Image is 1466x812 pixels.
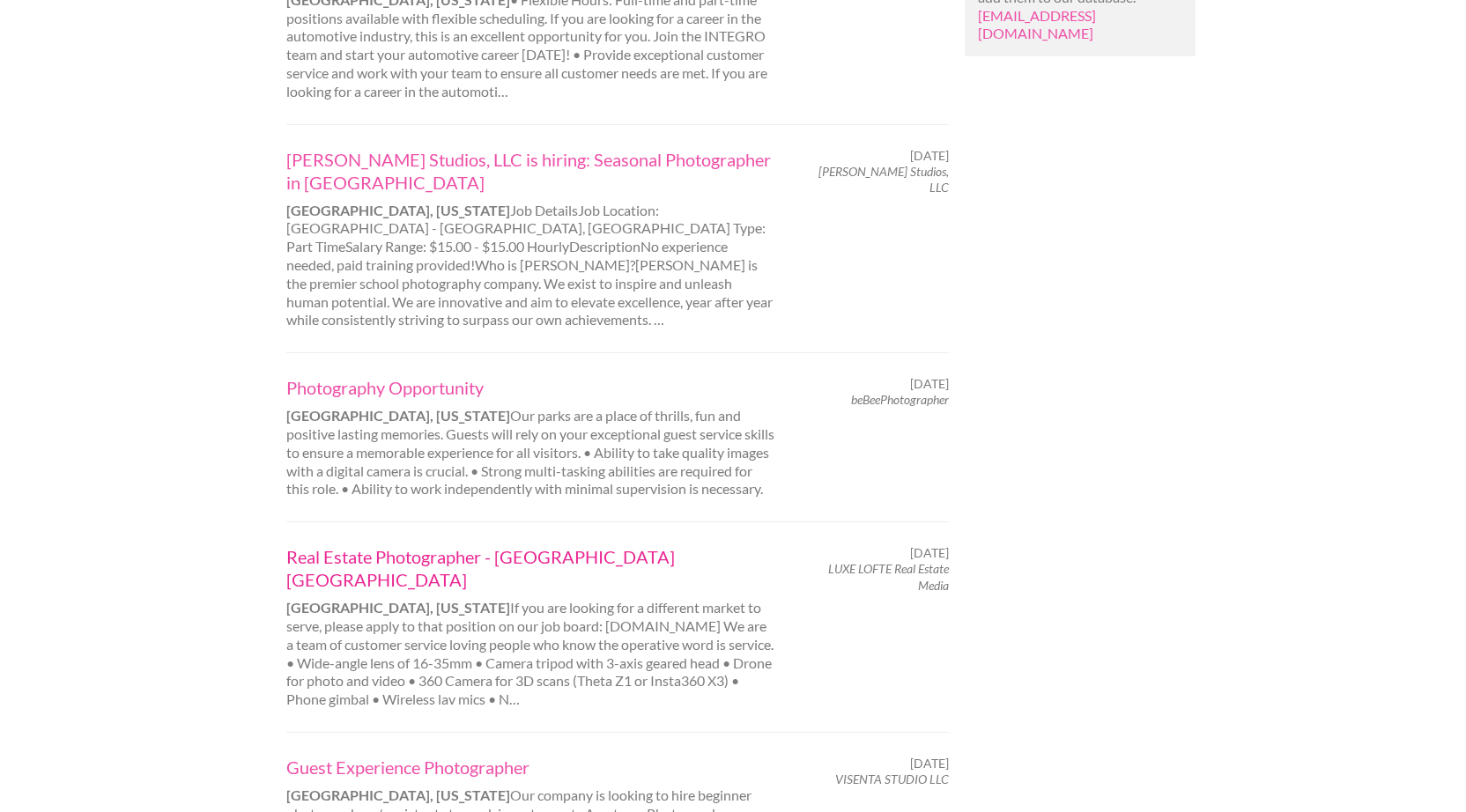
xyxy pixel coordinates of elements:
div: Job DetailsJob Location: [GEOGRAPHIC_DATA] - [GEOGRAPHIC_DATA], [GEOGRAPHIC_DATA] Type: Part Time... [270,148,791,330]
a: [PERSON_NAME] Studios, LLC is hiring: Seasonal Photographer in [GEOGRAPHIC_DATA] [286,148,776,194]
strong: [GEOGRAPHIC_DATA], [US_STATE] [286,786,510,803]
strong: [GEOGRAPHIC_DATA], [US_STATE] [286,202,510,218]
a: [EMAIL_ADDRESS][DOMAIN_NAME] [978,7,1096,42]
strong: [GEOGRAPHIC_DATA], [US_STATE] [286,599,510,616]
em: VISENTA STUDIO LLC [835,771,949,786]
span: [DATE] [910,545,949,561]
a: Guest Experience Photographer [286,756,776,779]
span: [DATE] [910,756,949,771]
em: [PERSON_NAME] Studios, LLC [818,164,949,195]
em: LUXE LOFTE Real Estate Media [828,561,949,592]
span: [DATE] [910,376,949,392]
span: [DATE] [910,148,949,164]
a: Photography Opportunity [286,376,776,399]
div: Our parks are a place of thrills, fun and positive lasting memories. Guests will rely on your exc... [270,376,791,498]
div: If you are looking for a different market to serve, please apply to that position on our job boar... [270,545,791,709]
em: beBeePhotographer [851,392,949,407]
strong: [GEOGRAPHIC_DATA], [US_STATE] [286,407,510,424]
a: Real Estate Photographer - [GEOGRAPHIC_DATA] [GEOGRAPHIC_DATA] [286,545,776,591]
